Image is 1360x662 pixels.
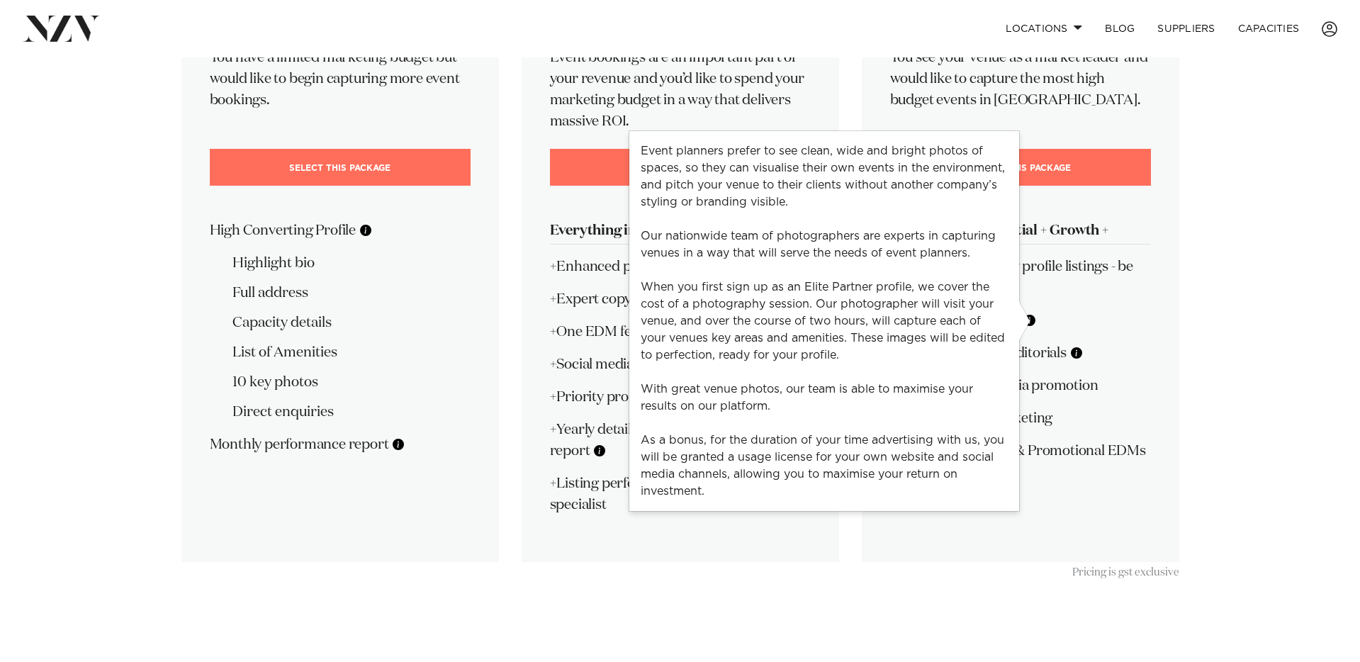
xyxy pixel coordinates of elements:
a: Select This Package [890,149,1151,186]
p: +Listing performance support by growth specialist [550,473,811,515]
p: +Enhanced profile [550,256,811,277]
a: BLOG [1094,13,1146,44]
small: Pricing is gst exclusive [1072,567,1179,578]
div: Event planners prefer to see clean, wide and bright photos of spaces, so they can visualise their... [629,131,1019,511]
a: Locations [994,13,1094,44]
a: Capacities [1227,13,1311,44]
p: You have a limited marketing budget but would like to begin capturing more event bookings. [210,47,471,111]
li: Full address [232,282,471,303]
p: +Featured venue in editorials [890,342,1151,364]
a: SUPPLIERS [1146,13,1226,44]
p: +Ongoing EDM marketing [890,408,1151,429]
li: Highlight bio [232,252,471,274]
p: High Converting Profile [210,220,471,241]
strong: Everything in Essential + [550,223,707,237]
p: You see your venue as a market leader and would like to capture the most high budget events in [G... [890,47,1151,111]
p: +Priority profile listing [550,386,811,408]
p: +One EDM feature [550,321,811,342]
li: Capacity details [232,312,471,333]
img: nzv-logo.png [23,16,100,41]
p: Event bookings are an important part of your revenue and you’d like to spend your marketing budge... [550,47,811,132]
p: +Our highest priority profile listings - be seen first! [890,256,1151,298]
a: Select This Package [550,149,811,186]
li: List of Amenities [232,342,471,363]
p: +Social media feature [550,354,811,375]
strong: Everything in Essential + Growth + [890,223,1109,237]
li: Direct enquiries [232,401,471,422]
p: +Exclusive Specialty & Promotional EDMs [890,440,1151,483]
p: +Ongoing social media promotion [890,375,1151,396]
p: Monthly performance report [210,434,471,455]
a: Select This Package [210,149,471,186]
p: +Expert copywriting for your listing [550,288,811,310]
li: 10 key photos [232,371,471,393]
p: +Yearly detailed performance analysis report [550,419,811,461]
